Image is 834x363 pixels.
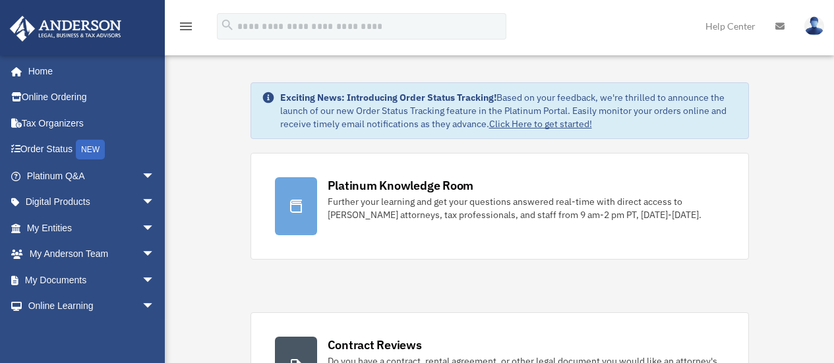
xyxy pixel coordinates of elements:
[142,163,168,190] span: arrow_drop_down
[6,16,125,42] img: Anderson Advisors Platinum Portal
[9,136,175,163] a: Order StatusNEW
[9,58,168,84] a: Home
[804,16,824,36] img: User Pic
[142,215,168,242] span: arrow_drop_down
[76,140,105,159] div: NEW
[142,267,168,294] span: arrow_drop_down
[9,163,175,189] a: Platinum Q&Aarrow_drop_down
[9,84,175,111] a: Online Ordering
[251,153,749,260] a: Platinum Knowledge Room Further your learning and get your questions answered real-time with dire...
[9,293,175,320] a: Online Learningarrow_drop_down
[280,91,738,130] div: Based on your feedback, we're thrilled to announce the launch of our new Order Status Tracking fe...
[9,241,175,267] a: My Anderson Teamarrow_drop_down
[280,92,496,103] strong: Exciting News: Introducing Order Status Tracking!
[142,241,168,268] span: arrow_drop_down
[142,293,168,320] span: arrow_drop_down
[9,215,175,241] a: My Entitiesarrow_drop_down
[178,23,194,34] a: menu
[142,189,168,216] span: arrow_drop_down
[328,195,725,221] div: Further your learning and get your questions answered real-time with direct access to [PERSON_NAM...
[9,267,175,293] a: My Documentsarrow_drop_down
[220,18,235,32] i: search
[178,18,194,34] i: menu
[328,177,474,194] div: Platinum Knowledge Room
[328,337,422,353] div: Contract Reviews
[9,110,175,136] a: Tax Organizers
[489,118,592,130] a: Click Here to get started!
[9,189,175,215] a: Digital Productsarrow_drop_down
